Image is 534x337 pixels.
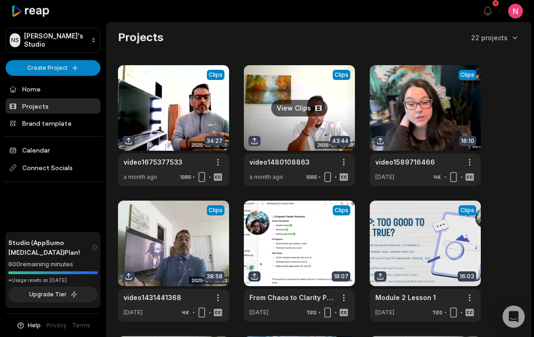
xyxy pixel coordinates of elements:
h2: Projects [118,30,163,45]
button: Help [16,321,41,330]
a: From Chaos to Clarity Planning a Launch with AI GPT Demo [249,293,335,302]
a: video1480108863 [249,157,310,167]
a: Projects [6,98,100,114]
button: Create Project [6,60,100,76]
p: [PERSON_NAME]'s Studio [24,32,87,49]
span: Connect Socials [6,159,100,176]
a: Brand template [6,116,100,131]
a: Terms [72,321,90,330]
a: Module 2 Lesson 1 [375,293,436,302]
div: NS [10,33,20,47]
div: *Usage resets on [DATE] [8,277,98,284]
span: Studio (AppSumo [MEDICAL_DATA]) Plan! [8,238,92,257]
button: 22 projects [471,33,520,43]
span: Help [28,321,41,330]
div: Open Intercom Messenger [503,306,525,328]
a: Home [6,81,100,97]
a: video1431441368 [124,293,181,302]
div: 600 remaining minutes [8,260,98,269]
a: Calendar [6,142,100,158]
a: Privacy [46,321,67,330]
a: video1675377533 [124,157,182,167]
button: Upgrade Tier [8,287,98,302]
a: video1589716466 [375,157,435,167]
